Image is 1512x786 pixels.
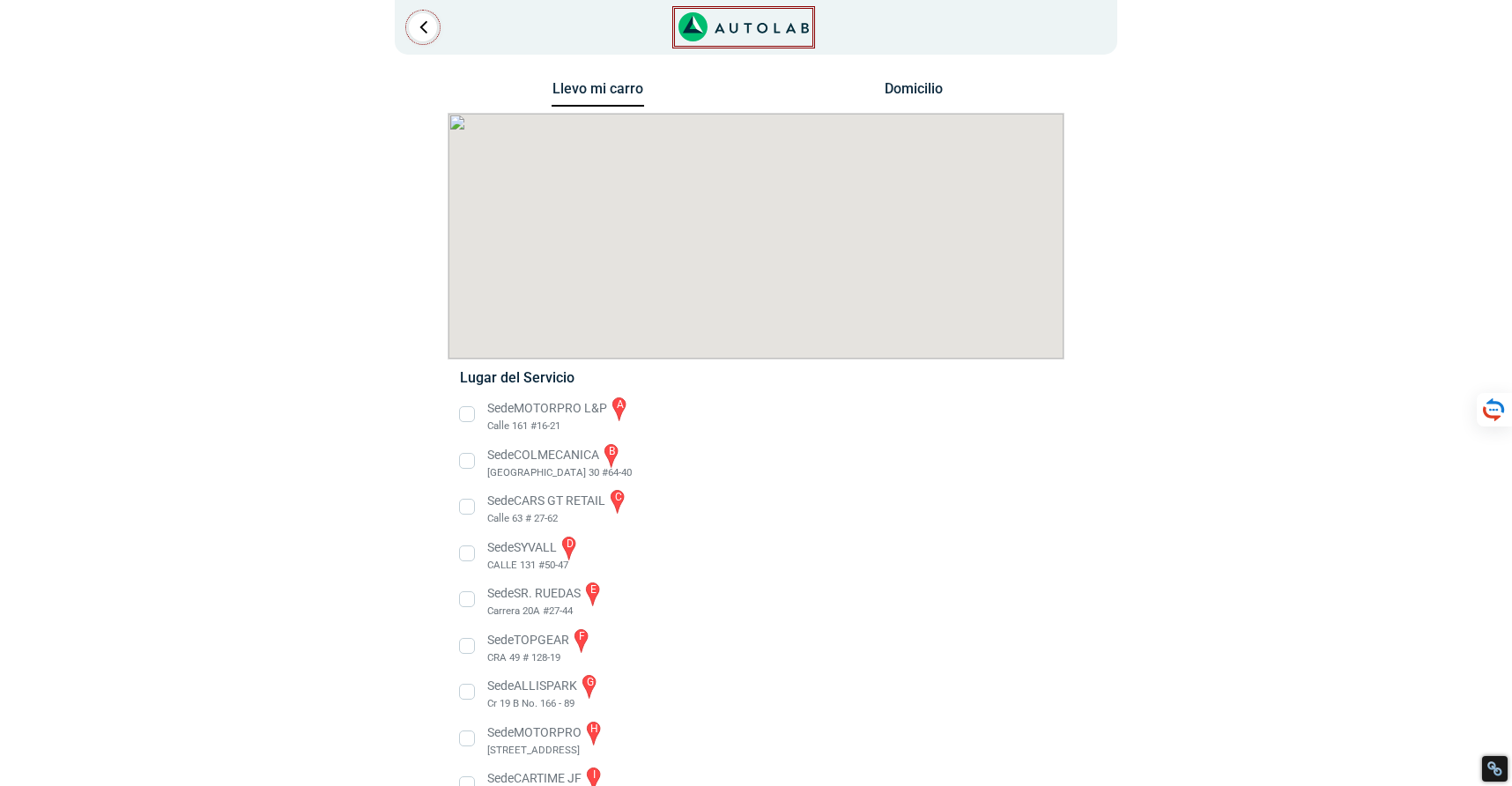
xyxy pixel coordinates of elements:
button: Llevo mi carro [552,80,644,108]
a: Link al sitio de autolab [678,18,810,34]
a: Ir al paso anterior [409,13,437,41]
h5: Lugar del Servicio [460,369,1051,386]
div: Restore Info Box &#10;&#10;NoFollow Info:&#10; META-Robots NoFollow: &#09;false&#10; META-Robots ... [1486,760,1503,777]
button: Domicilio [868,80,960,106]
